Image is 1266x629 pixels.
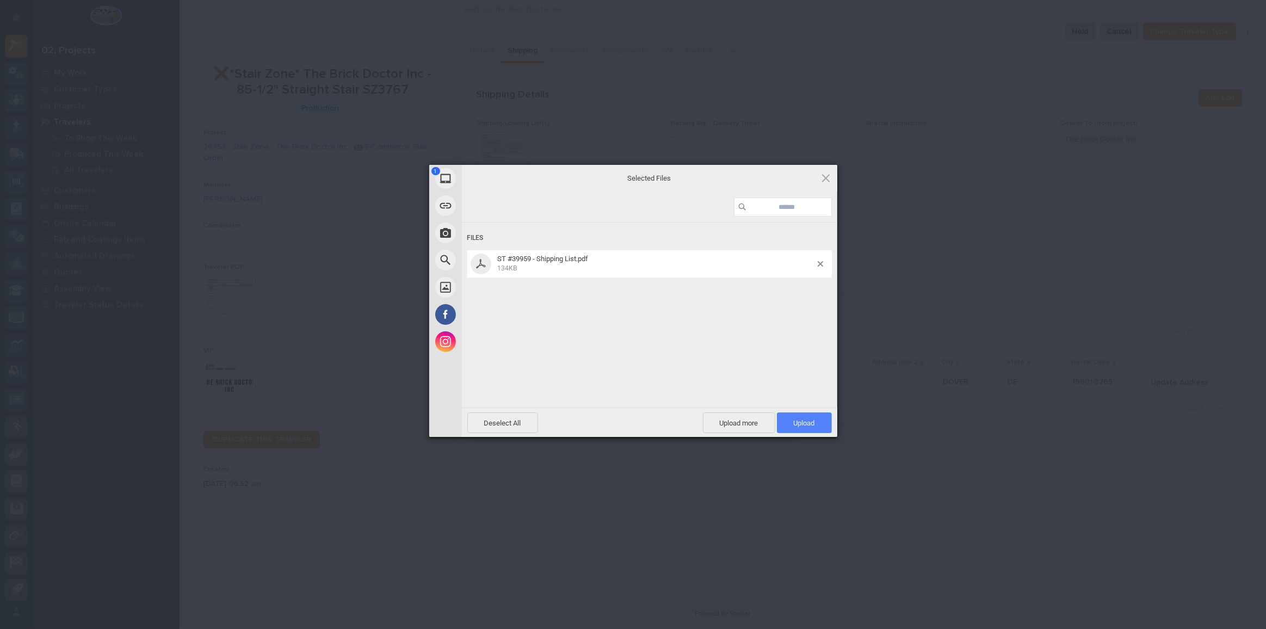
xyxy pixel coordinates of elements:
[467,228,832,248] div: Files
[820,172,832,184] span: Click here or hit ESC to close picker
[495,255,818,273] span: ST #39959 - Shipping List.pdf
[498,255,589,263] span: ST #39959 - Shipping List.pdf
[777,412,832,433] span: Upload
[429,301,560,328] div: Facebook
[429,219,560,246] div: Take Photo
[429,246,560,274] div: Web Search
[431,167,440,175] span: 1
[794,419,815,427] span: Upload
[429,192,560,219] div: Link (URL)
[467,412,538,433] span: Deselect All
[541,174,758,183] span: Selected Files
[429,165,560,192] div: My Device
[703,412,775,433] span: Upload more
[498,264,517,272] span: 134KB
[429,328,560,355] div: Instagram
[429,274,560,301] div: Unsplash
